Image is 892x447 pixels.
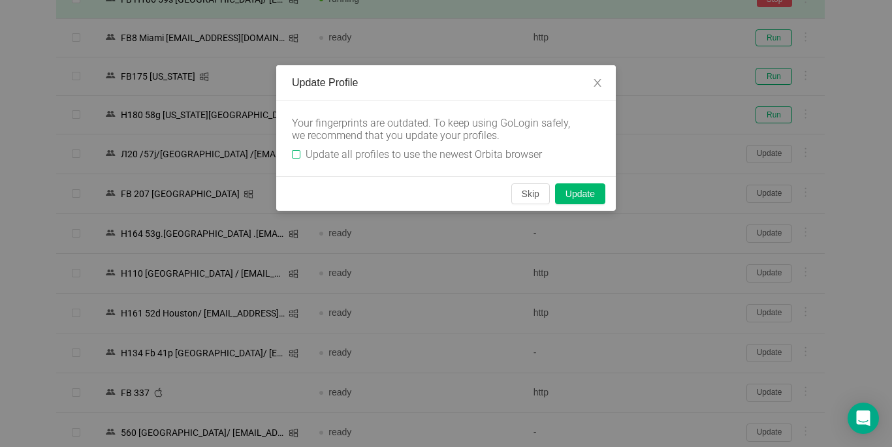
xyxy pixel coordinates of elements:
i: icon: close [592,78,603,88]
div: Open Intercom Messenger [848,403,879,434]
div: Update Profile [292,76,600,90]
button: Update [555,183,605,204]
button: Close [579,65,616,102]
button: Skip [511,183,550,204]
div: Your fingerprints are outdated. To keep using GoLogin safely, we recommend that you update your p... [292,117,579,142]
span: Update all profiles to use the newest Orbita browser [300,148,547,161]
